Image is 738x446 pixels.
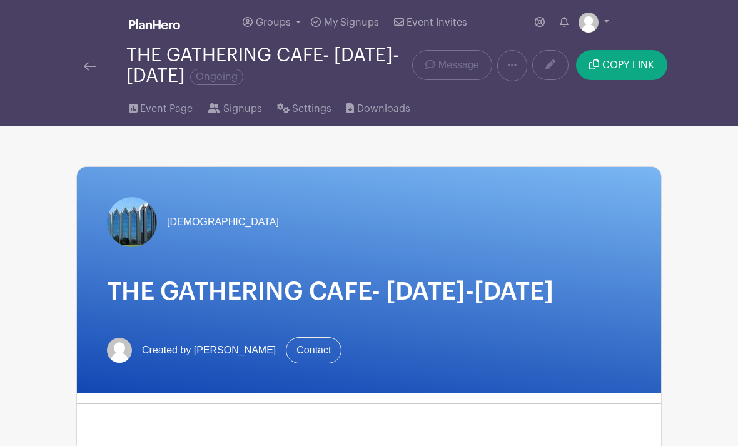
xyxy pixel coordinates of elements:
img: back-arrow-29a5d9b10d5bd6ae65dc969a981735edf675c4d7a1fe02e03b50dbd4ba3cdb55.svg [84,62,96,71]
a: Settings [277,86,331,126]
a: Message [412,50,492,80]
span: Created by [PERSON_NAME] [142,343,276,358]
span: Event Invites [407,18,467,28]
div: THE GATHERING CAFE- [DATE]-[DATE] [126,45,400,86]
a: Signups [208,86,261,126]
a: Contact [286,337,341,363]
a: Downloads [346,86,410,126]
span: Groups [256,18,291,28]
h1: THE GATHERING CAFE- [DATE]-[DATE] [107,277,631,307]
span: Ongoing [190,69,243,85]
span: Event Page [140,101,193,116]
span: COPY LINK [602,60,654,70]
span: Message [438,58,479,73]
span: Signups [223,101,262,116]
span: Downloads [357,101,410,116]
img: default-ce2991bfa6775e67f084385cd625a349d9dcbb7a52a09fb2fda1e96e2d18dcdb.png [107,338,132,363]
span: Settings [292,101,331,116]
img: TheGathering.jpeg [107,197,157,247]
span: [DEMOGRAPHIC_DATA] [167,215,279,230]
a: Event Page [129,86,193,126]
img: default-ce2991bfa6775e67f084385cd625a349d9dcbb7a52a09fb2fda1e96e2d18dcdb.png [579,13,599,33]
span: My Signups [324,18,379,28]
img: logo_white-6c42ec7e38ccf1d336a20a19083b03d10ae64f83f12c07503d8b9e83406b4c7d.svg [129,19,180,29]
button: COPY LINK [576,50,667,80]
